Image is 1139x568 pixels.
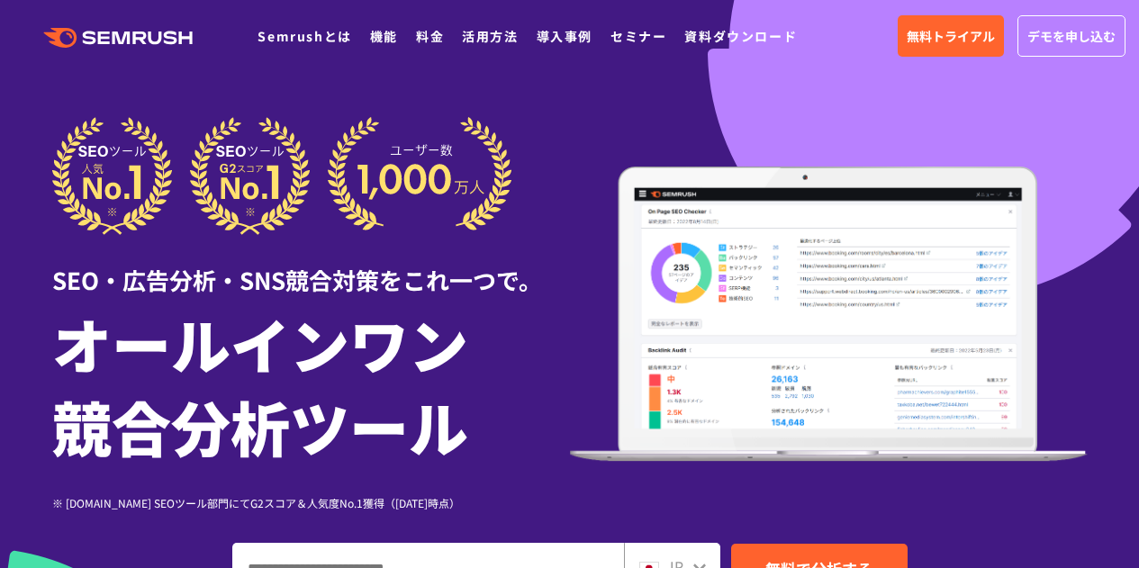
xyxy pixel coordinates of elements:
[1017,15,1125,57] a: デモを申し込む
[52,235,570,297] div: SEO・広告分析・SNS競合対策をこれ一つで。
[684,27,797,45] a: 資料ダウンロード
[416,27,444,45] a: 料金
[52,302,570,467] h1: オールインワン 競合分析ツール
[258,27,351,45] a: Semrushとは
[1027,26,1116,46] span: デモを申し込む
[898,15,1004,57] a: 無料トライアル
[907,26,995,46] span: 無料トライアル
[610,27,666,45] a: セミナー
[370,27,398,45] a: 機能
[52,494,570,511] div: ※ [DOMAIN_NAME] SEOツール部門にてG2スコア＆人気度No.1獲得（[DATE]時点）
[537,27,592,45] a: 導入事例
[462,27,518,45] a: 活用方法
